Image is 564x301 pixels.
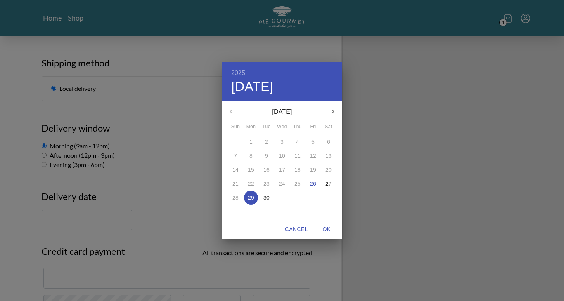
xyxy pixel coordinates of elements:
[240,107,324,117] p: [DATE]
[285,224,308,234] span: Cancel
[260,123,273,131] span: Tue
[244,123,258,131] span: Mon
[275,123,289,131] span: Wed
[322,123,336,131] span: Sat
[282,222,311,237] button: Cancel
[325,180,332,188] p: 27
[260,191,273,205] button: 30
[314,222,339,237] button: OK
[231,78,273,95] button: [DATE]
[310,180,316,188] p: 26
[248,194,254,202] p: 29
[231,68,245,78] button: 2025
[228,123,242,131] span: Sun
[263,194,270,202] p: 30
[291,123,304,131] span: Thu
[306,123,320,131] span: Fri
[244,191,258,205] button: 29
[322,177,336,191] button: 27
[306,177,320,191] button: 26
[317,224,336,234] span: OK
